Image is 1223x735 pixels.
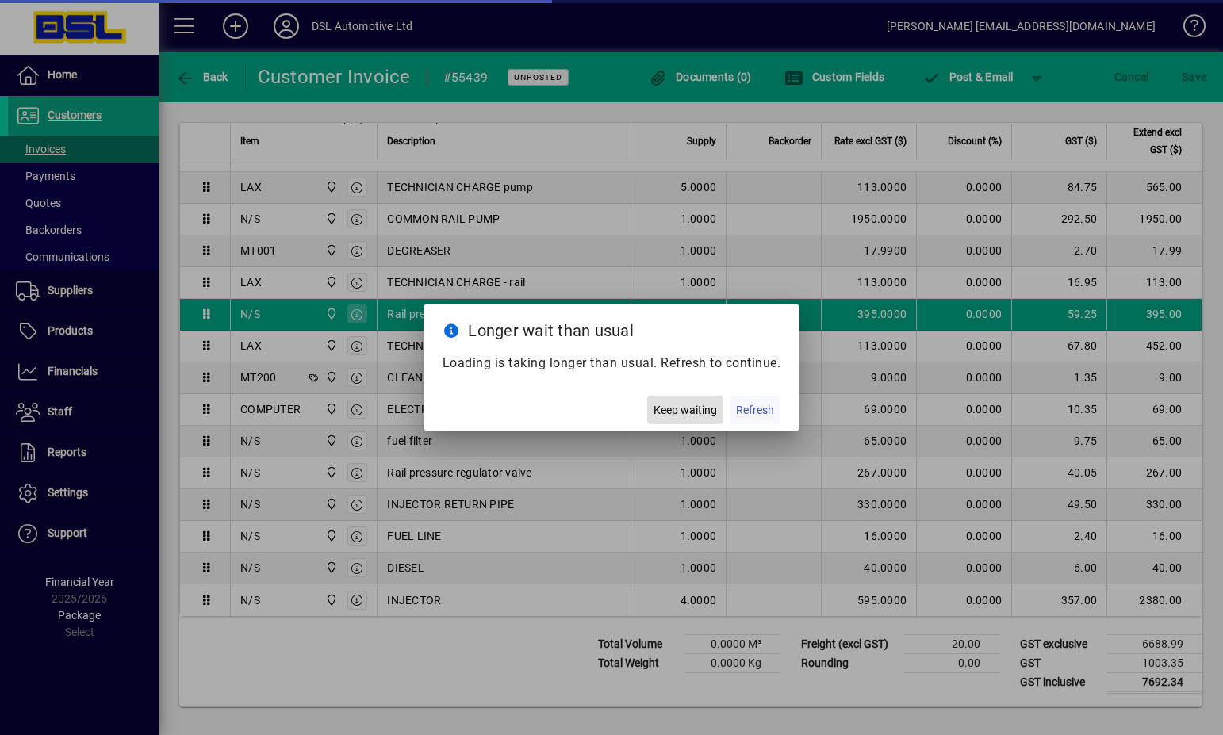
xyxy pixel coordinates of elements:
[736,402,774,419] span: Refresh
[654,402,717,419] span: Keep waiting
[730,396,780,424] button: Refresh
[647,396,723,424] button: Keep waiting
[443,354,781,373] p: Loading is taking longer than usual. Refresh to continue.
[468,321,634,340] span: Longer wait than usual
